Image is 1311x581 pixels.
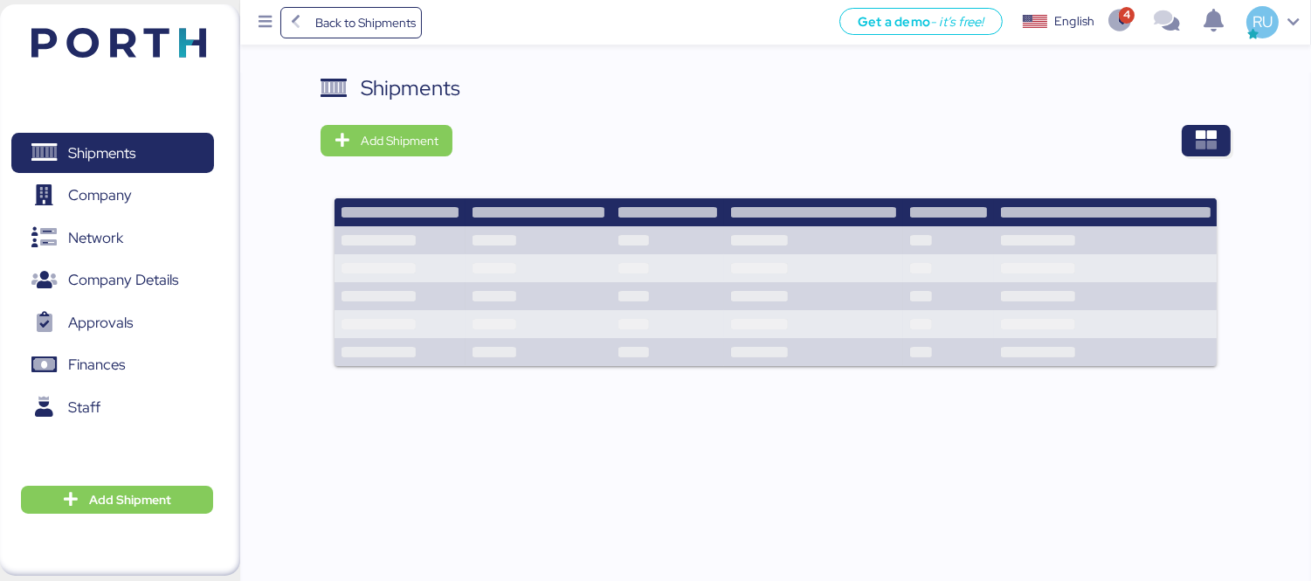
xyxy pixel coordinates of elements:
[68,183,132,208] span: Company
[251,8,280,38] button: Menu
[1252,10,1273,33] span: RU
[68,352,125,377] span: Finances
[1054,12,1094,31] div: English
[321,125,452,156] button: Add Shipment
[68,225,123,251] span: Network
[280,7,423,38] a: Back to Shipments
[89,489,171,510] span: Add Shipment
[11,387,214,427] a: Staff
[11,260,214,301] a: Company Details
[68,395,100,420] span: Staff
[68,267,178,293] span: Company Details
[11,218,214,258] a: Network
[11,133,214,173] a: Shipments
[68,141,135,166] span: Shipments
[361,130,438,151] span: Add Shipment
[21,486,213,514] button: Add Shipment
[11,302,214,342] a: Approvals
[11,345,214,385] a: Finances
[315,12,416,33] span: Back to Shipments
[361,73,460,104] div: Shipments
[68,310,133,335] span: Approvals
[11,176,214,216] a: Company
